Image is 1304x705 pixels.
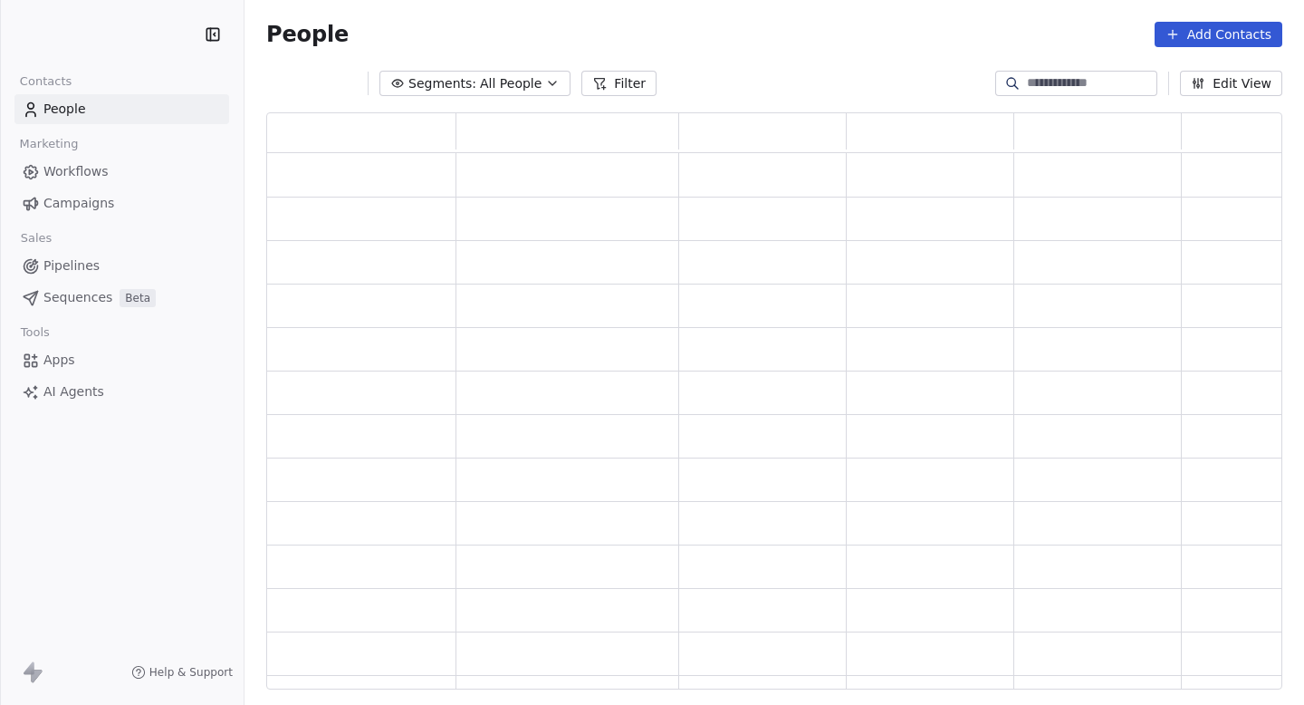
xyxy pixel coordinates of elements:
[13,225,60,252] span: Sales
[43,162,109,181] span: Workflows
[14,377,229,407] a: AI Agents
[43,100,86,119] span: People
[14,157,229,187] a: Workflows
[1155,22,1282,47] button: Add Contacts
[480,74,542,93] span: All People
[14,345,229,375] a: Apps
[13,319,57,346] span: Tools
[12,130,86,158] span: Marketing
[408,74,476,93] span: Segments:
[12,68,80,95] span: Contacts
[266,21,349,48] span: People
[14,251,229,281] a: Pipelines
[131,665,233,680] a: Help & Support
[14,94,229,124] a: People
[43,382,104,401] span: AI Agents
[149,665,233,680] span: Help & Support
[43,351,75,370] span: Apps
[43,194,114,213] span: Campaigns
[1180,71,1282,96] button: Edit View
[581,71,657,96] button: Filter
[14,188,229,218] a: Campaigns
[43,288,112,307] span: Sequences
[120,289,156,307] span: Beta
[43,256,100,275] span: Pipelines
[14,283,229,313] a: SequencesBeta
